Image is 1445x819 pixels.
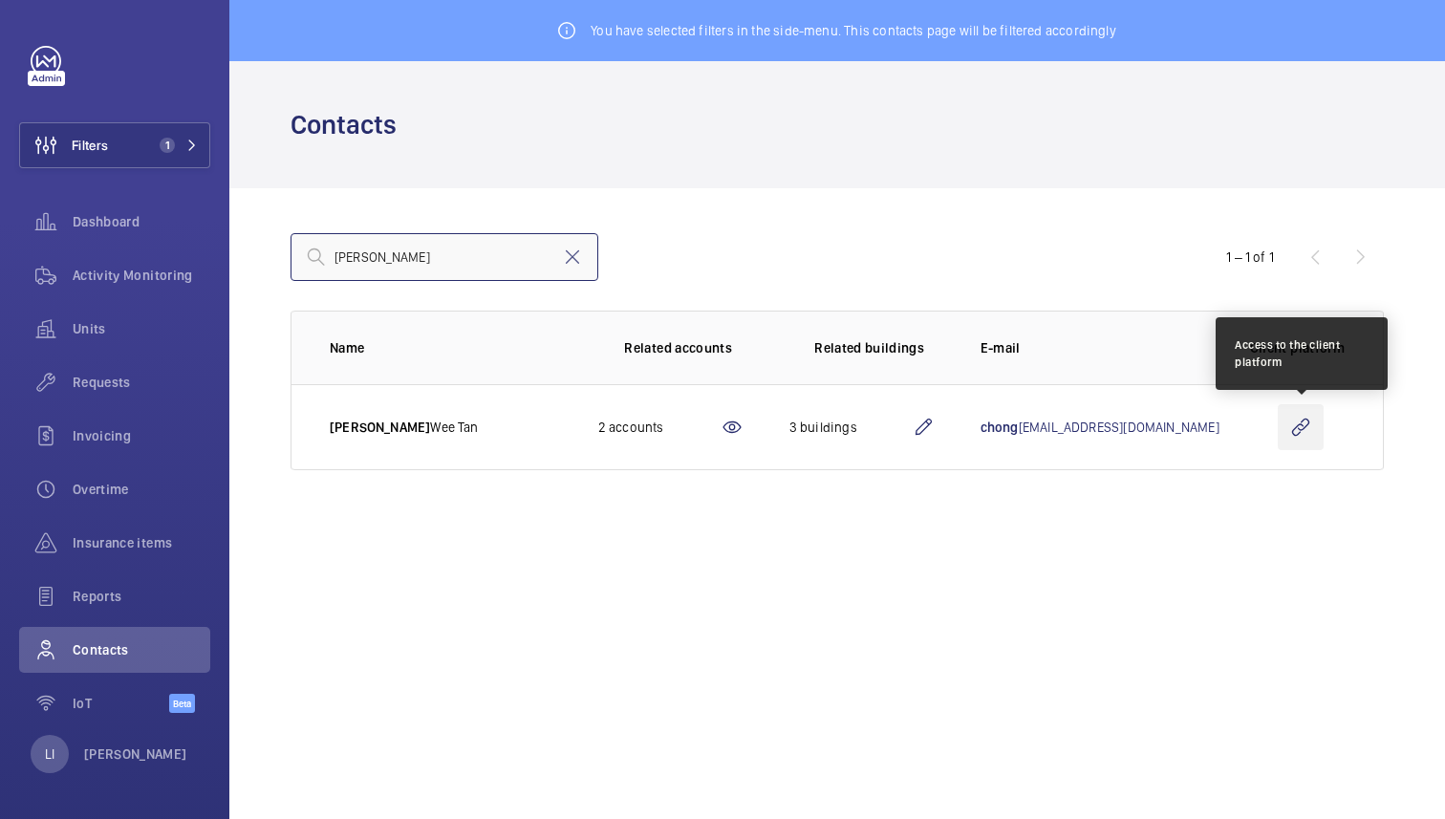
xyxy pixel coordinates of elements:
[981,338,1219,357] p: E-mail
[73,640,210,659] span: Contacts
[160,138,175,153] span: 1
[73,319,210,338] span: Units
[789,418,912,437] div: 3 buildings
[84,744,187,764] p: [PERSON_NAME]
[73,533,210,552] span: Insurance items
[1235,336,1369,371] div: Access to the client platform
[73,587,210,606] span: Reports
[1226,248,1274,267] div: 1 – 1 of 1
[330,338,568,357] p: Name
[291,233,598,281] input: Search by lastname, firstname, mail or client
[330,418,479,437] p: Wee Tan
[19,122,210,168] button: Filters1
[169,694,195,713] span: Beta
[981,420,1219,435] a: chong[EMAIL_ADDRESS][DOMAIN_NAME]
[72,136,108,155] span: Filters
[291,107,408,142] h1: Contacts
[981,420,1019,435] span: chong
[73,694,169,713] span: IoT
[45,744,54,764] p: LI
[73,480,210,499] span: Overtime
[624,338,732,357] p: Related accounts
[73,426,210,445] span: Invoicing
[73,212,210,231] span: Dashboard
[814,338,924,357] p: Related buildings
[73,373,210,392] span: Requests
[598,418,721,437] div: 2 accounts
[73,266,210,285] span: Activity Monitoring
[330,420,430,435] span: [PERSON_NAME]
